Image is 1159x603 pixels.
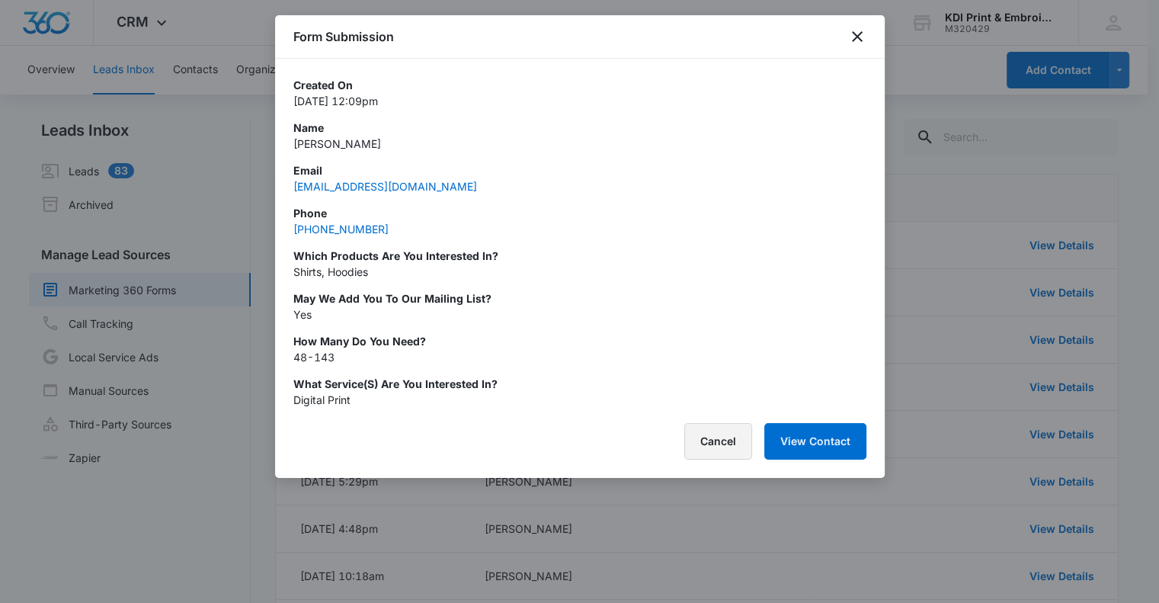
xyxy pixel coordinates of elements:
[293,248,866,264] p: Which products are you interested in?
[293,376,866,392] p: What Service(s) are you interested in?
[293,27,394,46] h1: Form Submission
[848,27,866,46] button: close
[684,423,752,460] button: Cancel
[293,306,866,322] p: Yes
[293,392,866,408] p: Digital Print
[293,77,866,93] p: Created On
[293,349,866,365] p: 48-143
[293,162,866,178] p: Email
[293,223,389,236] a: [PHONE_NUMBER]
[293,264,866,280] p: Shirts, Hoodies
[293,120,866,136] p: Name
[293,205,866,221] p: Phone
[293,290,866,306] p: May we add you to our mailing list?
[293,93,866,109] p: [DATE] 12:09pm
[293,333,866,349] p: How many do you need?
[293,136,866,152] p: [PERSON_NAME]
[764,423,866,460] button: View Contact
[293,180,477,193] a: [EMAIL_ADDRESS][DOMAIN_NAME]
